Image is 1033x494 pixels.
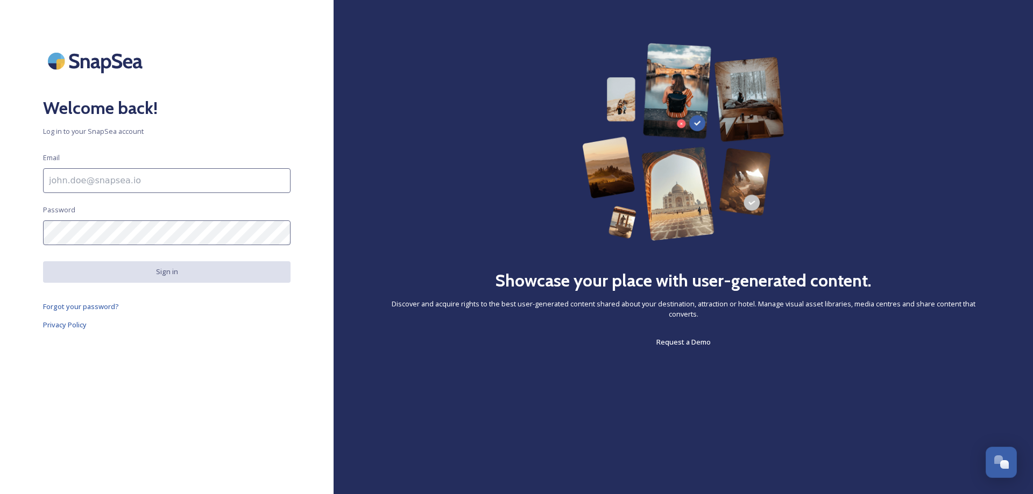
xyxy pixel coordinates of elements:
[582,43,784,241] img: 63b42ca75bacad526042e722_Group%20154-p-800.png
[43,95,291,121] h2: Welcome back!
[43,43,151,79] img: SnapSea Logo
[495,268,872,293] h2: Showcase your place with user-generated content.
[656,335,711,348] a: Request a Demo
[43,318,291,331] a: Privacy Policy
[43,126,291,137] span: Log in to your SnapSea account
[377,299,990,319] span: Discover and acquire rights to the best user-generated content shared about your destination, att...
[43,205,75,215] span: Password
[43,153,60,163] span: Email
[43,320,87,330] span: Privacy Policy
[986,447,1017,478] button: Open Chat
[43,300,291,313] a: Forgot your password?
[43,302,119,311] span: Forgot your password?
[656,337,711,347] span: Request a Demo
[43,168,291,193] input: john.doe@snapsea.io
[43,261,291,282] button: Sign in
